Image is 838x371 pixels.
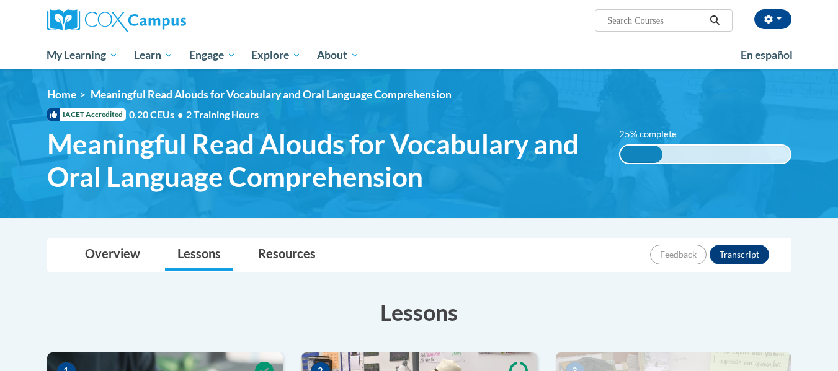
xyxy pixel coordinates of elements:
button: Account Settings [754,9,791,29]
button: Feedback [650,245,707,264]
span: About [317,48,359,63]
img: Cox Campus [47,9,186,32]
a: About [309,41,367,69]
button: Transcript [710,245,769,264]
a: Learn [126,41,181,69]
a: En español [733,42,801,68]
span: 2 Training Hours [186,108,259,120]
span: Learn [134,48,173,63]
span: En español [741,48,793,61]
a: Resources [246,238,328,271]
div: Main menu [29,41,810,69]
label: 25% complete [619,128,690,141]
span: Explore [251,48,301,63]
span: My Learning [47,48,118,63]
a: Overview [73,238,153,271]
input: Search Courses [606,13,705,28]
a: Explore [243,41,309,69]
span: Meaningful Read Alouds for Vocabulary and Oral Language Comprehension [47,128,601,193]
h3: Lessons [47,297,791,328]
div: 25% complete [620,146,662,163]
span: • [177,108,183,120]
a: Engage [181,41,244,69]
span: Meaningful Read Alouds for Vocabulary and Oral Language Comprehension [91,88,452,101]
a: Lessons [165,238,233,271]
button: Search [705,13,724,28]
span: IACET Accredited [47,108,126,121]
span: 0.20 CEUs [129,108,186,121]
a: My Learning [39,41,127,69]
span: Engage [189,48,236,63]
a: Cox Campus [47,9,283,32]
a: Home [47,88,76,101]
